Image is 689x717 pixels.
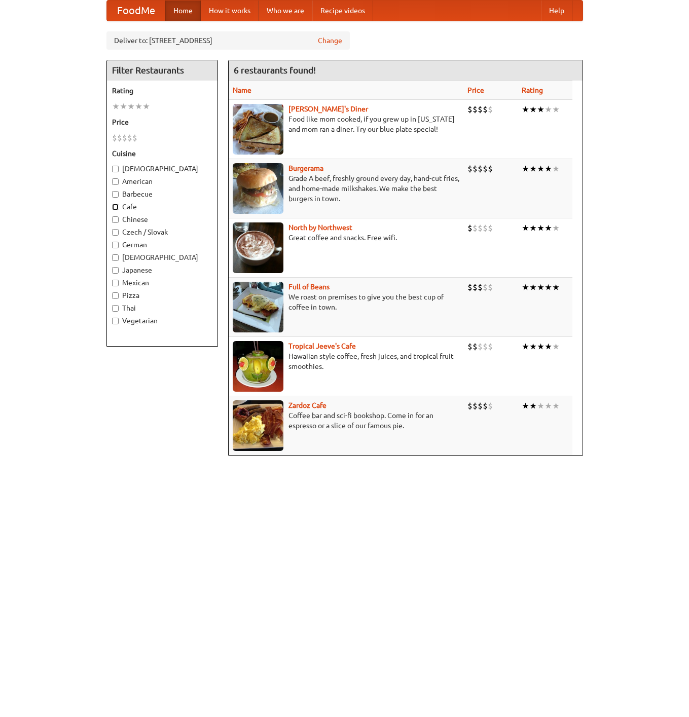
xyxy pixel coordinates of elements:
[112,278,212,288] label: Mexican
[529,400,537,411] li: ★
[488,104,493,115] li: $
[165,1,201,21] a: Home
[117,132,122,143] li: $
[483,163,488,174] li: $
[529,163,537,174] li: ★
[522,86,543,94] a: Rating
[467,222,473,234] li: $
[233,86,251,94] a: Name
[488,341,493,352] li: $
[122,132,127,143] li: $
[488,282,493,293] li: $
[112,202,212,212] label: Cafe
[288,342,356,350] a: Tropical Jeeve's Cafe
[112,303,212,313] label: Thai
[201,1,259,21] a: How it works
[112,240,212,250] label: German
[483,104,488,115] li: $
[545,282,552,293] li: ★
[318,35,342,46] a: Change
[483,400,488,411] li: $
[537,163,545,174] li: ★
[112,290,212,300] label: Pizza
[473,222,478,234] li: $
[112,254,119,261] input: [DEMOGRAPHIC_DATA]
[112,280,119,286] input: Mexican
[112,265,212,275] label: Japanese
[467,282,473,293] li: $
[112,204,119,210] input: Cafe
[233,233,459,243] p: Great coffee and snacks. Free wifi.
[529,222,537,234] li: ★
[288,401,327,409] a: Zardoz Cafe
[522,282,529,293] li: ★
[112,242,119,248] input: German
[552,104,560,115] li: ★
[522,104,529,115] li: ★
[112,176,212,186] label: American
[106,31,350,50] div: Deliver to: [STREET_ADDRESS]
[467,163,473,174] li: $
[473,104,478,115] li: $
[112,164,212,174] label: [DEMOGRAPHIC_DATA]
[112,101,120,112] li: ★
[522,163,529,174] li: ★
[552,282,560,293] li: ★
[483,341,488,352] li: $
[545,222,552,234] li: ★
[233,351,459,371] p: Hawaiian style coffee, fresh juices, and tropical fruit smoothies.
[112,191,119,198] input: Barbecue
[478,282,483,293] li: $
[112,292,119,299] input: Pizza
[478,222,483,234] li: $
[552,222,560,234] li: ★
[312,1,373,21] a: Recipe videos
[288,283,330,291] b: Full of Beans
[478,400,483,411] li: $
[112,178,119,185] input: American
[545,163,552,174] li: ★
[467,341,473,352] li: $
[112,318,119,324] input: Vegetarian
[107,1,165,21] a: FoodMe
[112,117,212,127] h5: Price
[552,163,560,174] li: ★
[127,132,132,143] li: $
[233,292,459,312] p: We roast on premises to give you the best cup of coffee in town.
[112,148,212,159] h5: Cuisine
[483,282,488,293] li: $
[135,101,142,112] li: ★
[112,267,119,274] input: Japanese
[288,223,352,232] a: North by Northwest
[522,400,529,411] li: ★
[112,252,212,262] label: [DEMOGRAPHIC_DATA]
[120,101,127,112] li: ★
[288,164,323,172] b: Burgerama
[233,114,459,134] p: Food like mom cooked, if you grew up in [US_STATE] and mom ran a diner. Try our blue plate special!
[142,101,150,112] li: ★
[529,341,537,352] li: ★
[132,132,137,143] li: $
[537,222,545,234] li: ★
[112,229,119,236] input: Czech / Slovak
[233,282,283,332] img: beans.jpg
[529,104,537,115] li: ★
[483,222,488,234] li: $
[545,104,552,115] li: ★
[112,132,117,143] li: $
[467,400,473,411] li: $
[233,222,283,273] img: north.jpg
[478,104,483,115] li: $
[127,101,135,112] li: ★
[288,105,368,113] a: [PERSON_NAME]'s Diner
[112,305,119,312] input: Thai
[233,104,283,155] img: sallys.jpg
[529,282,537,293] li: ★
[233,410,459,431] p: Coffee bar and sci-fi bookshop. Come in for an espresso or a slice of our famous pie.
[234,65,316,75] ng-pluralize: 6 restaurants found!
[473,163,478,174] li: $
